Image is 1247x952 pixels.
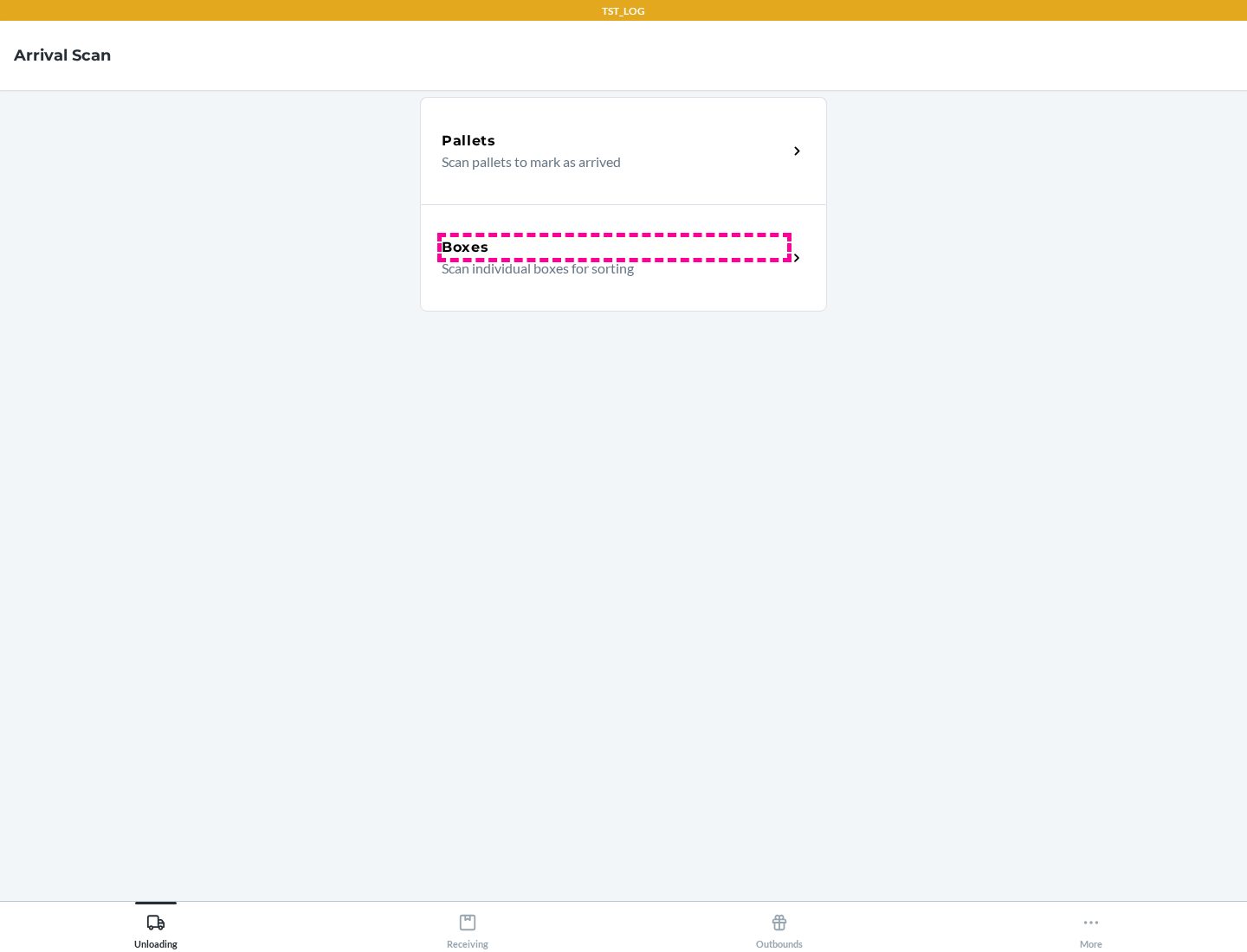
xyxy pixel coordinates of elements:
[14,44,111,67] h4: Arrival Scan
[442,131,496,151] h5: Pallets
[134,906,178,949] div: Unloading
[935,902,1247,949] button: More
[420,204,827,312] a: BoxesScan individual boxes for sorting
[756,906,803,949] div: Outbounds
[447,906,488,949] div: Receiving
[1080,906,1102,949] div: More
[442,237,489,258] h5: Boxes
[442,151,773,172] p: Scan pallets to mark as arrived
[420,97,827,204] a: PalletsScan pallets to mark as arrived
[312,902,623,949] button: Receiving
[602,3,645,19] p: TST_LOG
[442,258,773,279] p: Scan individual boxes for sorting
[623,902,935,949] button: Outbounds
